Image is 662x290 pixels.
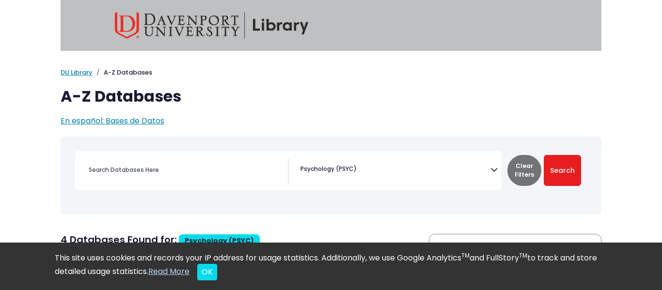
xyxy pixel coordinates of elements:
li: Psychology (PSYC) [297,165,357,173]
button: Close [197,264,217,280]
li: A-Z Databases [93,68,152,77]
sup: TM [519,251,527,259]
button: Submit for Search Results [544,155,581,186]
nav: Search filters [61,137,601,214]
nav: breadcrumb [61,68,601,77]
a: En español: Bases de Datos [61,115,164,126]
h1: A-Z Databases [61,87,601,106]
a: Read More [148,266,189,277]
input: Search database by title or keyword [83,163,288,177]
textarea: Search [359,167,363,174]
button: Icon Legend [429,234,601,261]
a: DU Library [61,68,93,77]
button: Clear Filters [507,155,541,186]
span: 4 Databases Found for: [61,233,177,246]
img: Davenport University Library [115,12,309,39]
div: This site uses cookies and records your IP address for usage statistics. Additionally, we use Goo... [55,252,607,280]
sup: TM [461,251,470,259]
span: Psychology (PSYC) [300,165,357,173]
span: Psychology (PSYC) [179,234,260,247]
